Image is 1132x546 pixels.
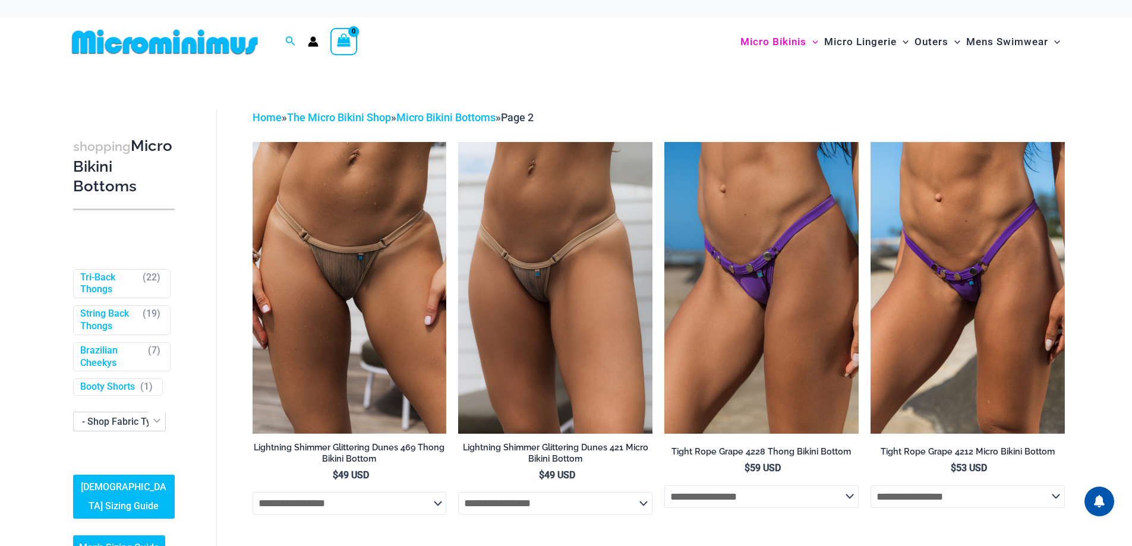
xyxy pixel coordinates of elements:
[824,27,897,57] span: Micro Lingerie
[82,416,162,427] span: - Shop Fabric Type
[963,24,1063,60] a: Mens SwimwearMenu ToggleMenu Toggle
[458,442,652,464] h2: Lightning Shimmer Glittering Dunes 421 Micro Bikini Bottom
[966,27,1048,57] span: Mens Swimwear
[951,462,956,474] span: $
[915,27,948,57] span: Outers
[736,22,1065,62] nav: Site Navigation
[80,345,143,370] a: Brazilian Cheekys
[73,475,175,519] a: [DEMOGRAPHIC_DATA] Sizing Guide
[144,381,149,392] span: 1
[871,142,1065,433] a: Tight Rope Grape 4212 Micro Bottom 01Tight Rope Grape 4212 Micro Bottom 02Tight Rope Grape 4212 M...
[253,111,282,124] a: Home
[333,469,338,481] span: $
[73,136,175,197] h3: Micro Bikini Bottoms
[501,111,534,124] span: Page 2
[539,469,544,481] span: $
[664,142,859,433] img: Tight Rope Grape 4228 Thong Bottom 01
[745,462,781,474] bdi: 59 USD
[80,381,135,393] a: Booty Shorts
[80,308,137,333] a: String Back Thongs
[458,142,652,433] img: Lightning Shimmer Glittering Dunes 421 Micro 01
[140,381,153,393] span: ( )
[745,462,750,474] span: $
[143,308,160,333] span: ( )
[1048,27,1060,57] span: Menu Toggle
[737,24,821,60] a: Micro BikinisMenu ToggleMenu Toggle
[253,442,447,469] a: Lightning Shimmer Glittering Dunes 469 Thong Bikini Bottom
[253,142,447,433] a: Lightning Shimmer Glittering Dunes 469 Thong 01Lightning Shimmer Glittering Dunes 317 Tri Top 469...
[73,139,131,154] span: shopping
[253,111,534,124] span: » » »
[871,446,1065,457] h2: Tight Rope Grape 4212 Micro Bikini Bottom
[897,27,909,57] span: Menu Toggle
[912,24,963,60] a: OutersMenu ToggleMenu Toggle
[146,272,157,283] span: 22
[740,27,806,57] span: Micro Bikinis
[396,111,496,124] a: Micro Bikini Bottoms
[664,142,859,433] a: Tight Rope Grape 4228 Thong Bottom 01Tight Rope Grape 4228 Thong Bottom 02Tight Rope Grape 4228 T...
[148,345,160,370] span: ( )
[152,345,157,356] span: 7
[67,29,263,55] img: MM SHOP LOGO FLAT
[821,24,912,60] a: Micro LingerieMenu ToggleMenu Toggle
[80,272,137,296] a: Tri-Back Thongs
[143,272,160,296] span: ( )
[664,446,859,462] a: Tight Rope Grape 4228 Thong Bikini Bottom
[664,446,859,457] h2: Tight Rope Grape 4228 Thong Bikini Bottom
[333,469,369,481] bdi: 49 USD
[948,27,960,57] span: Menu Toggle
[330,28,358,55] a: View Shopping Cart, empty
[308,36,319,47] a: Account icon link
[287,111,391,124] a: The Micro Bikini Shop
[871,446,1065,462] a: Tight Rope Grape 4212 Micro Bikini Bottom
[458,442,652,469] a: Lightning Shimmer Glittering Dunes 421 Micro Bikini Bottom
[539,469,575,481] bdi: 49 USD
[146,308,157,319] span: 19
[871,142,1065,433] img: Tight Rope Grape 4212 Micro Bottom 01
[74,412,165,431] span: - Shop Fabric Type
[285,34,296,49] a: Search icon link
[253,142,447,433] img: Lightning Shimmer Glittering Dunes 469 Thong 01
[73,412,166,431] span: - Shop Fabric Type
[458,142,652,433] a: Lightning Shimmer Glittering Dunes 421 Micro 01Lightning Shimmer Glittering Dunes 317 Tri Top 421...
[806,27,818,57] span: Menu Toggle
[951,462,987,474] bdi: 53 USD
[253,442,447,464] h2: Lightning Shimmer Glittering Dunes 469 Thong Bikini Bottom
